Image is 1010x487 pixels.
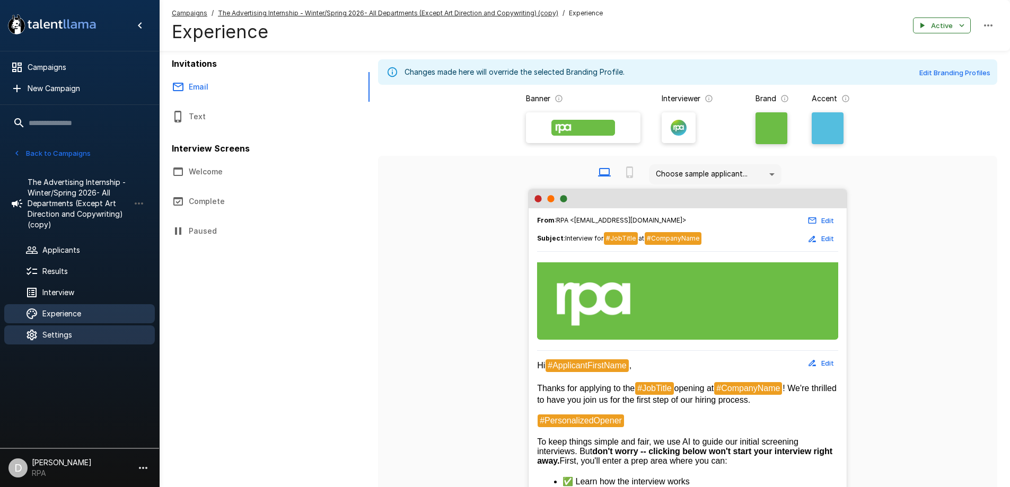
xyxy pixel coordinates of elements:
[537,215,687,226] span: : RPA <[EMAIL_ADDRESS][DOMAIN_NAME]>
[804,212,838,229] button: Edit
[526,112,640,143] label: Banner Logo
[537,447,835,465] strong: don't worry -- clicking below won't start your interview right away.
[172,21,603,43] h4: Experience
[674,384,714,393] span: opening at
[804,231,838,247] button: Edit
[172,9,207,17] u: Campaigns
[159,187,350,216] button: Complete
[804,355,838,371] button: Edit
[565,234,603,242] span: Interview for
[841,94,850,103] svg: The primary color for buttons in branded interviews and emails. It should be a color that complem...
[555,94,563,103] svg: The banner version of your logo. Using your logo will enable customization of brand and accent co...
[604,232,638,245] span: #JobTitle
[638,234,644,242] span: at
[917,65,993,81] button: Edit Branding Profiles
[526,93,550,104] p: Banner
[913,17,971,34] button: Active
[159,157,350,187] button: Welcome
[645,232,701,245] span: #CompanyName
[671,120,687,136] img: new%2520logo%2520(1).png
[629,361,631,370] span: ,
[705,94,713,103] svg: The image that will show next to questions in your candidate interviews. It must be square and at...
[569,8,603,19] span: Experience
[560,456,727,465] span: First, you'll enter a prep area where you can:
[756,93,776,104] p: Brand
[537,361,545,370] span: Hi
[537,384,635,393] span: Thanks for applying to the
[537,234,564,242] b: Subject
[159,72,350,102] button: Email
[159,102,350,131] button: Text
[538,414,624,427] span: #PersonalizedOpener
[405,63,625,82] div: Changes made here will override the selected Branding Profile.
[537,232,702,245] span: :
[563,477,690,486] span: ✅ Learn how the interview works
[714,382,782,395] span: #CompanyName
[662,93,700,104] p: Interviewer
[159,216,350,246] button: Paused
[546,359,629,372] span: #ApplicantFirstName
[780,94,789,103] svg: The background color for branded interviews and emails. It should be a color that complements you...
[218,9,558,17] u: The Advertising Internship - Winter/Spring 2026- All Departments (Except Art Direction and Copywr...
[563,8,565,19] span: /
[212,8,214,19] span: /
[649,164,781,184] div: Choose sample applicant...
[635,382,673,395] span: #JobTitle
[551,120,615,136] img: Banner Logo
[537,262,838,338] img: Talent Llama
[537,216,555,224] b: From
[812,93,837,104] p: Accent
[537,437,801,456] span: To keep things simple and fair, we use AI to guide our initial screening interviews. But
